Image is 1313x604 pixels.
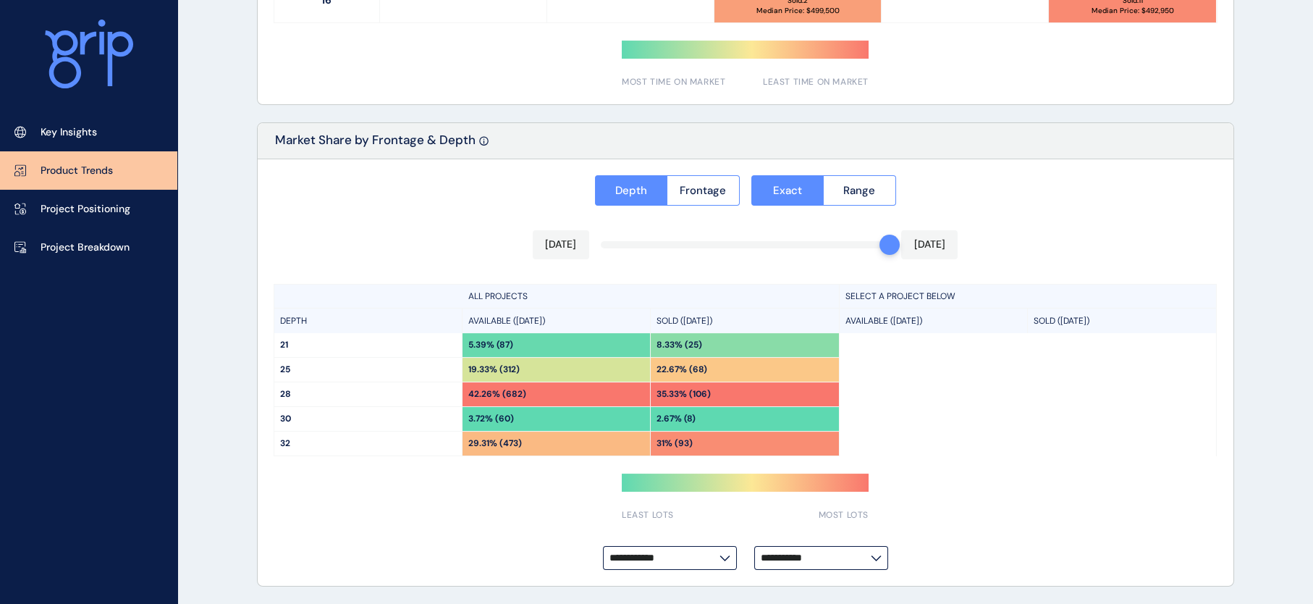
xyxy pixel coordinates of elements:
[41,125,97,140] p: Key Insights
[667,175,740,206] button: Frontage
[41,164,113,178] p: Product Trends
[468,437,522,450] p: 29.31% (473)
[656,388,711,400] p: 35.33% (106)
[914,238,945,252] p: [DATE]
[622,76,725,88] span: MOST TIME ON MARKET
[823,175,896,206] button: Range
[468,364,520,376] p: 19.33% (312)
[843,183,875,198] span: Range
[656,413,696,425] p: 2.67% (8)
[468,290,528,303] p: ALL PROJECTS
[1034,315,1089,327] p: SOLD ([DATE])
[680,183,726,198] span: Frontage
[615,183,647,198] span: Depth
[819,509,869,521] span: MOST LOTS
[756,6,839,16] p: Median Price: $ 499,500
[656,437,693,450] p: 31% (93)
[773,183,802,198] span: Exact
[656,315,712,327] p: SOLD ([DATE])
[280,413,456,425] p: 30
[468,315,545,327] p: AVAILABLE ([DATE])
[845,290,955,303] p: SELECT A PROJECT BELOW
[656,364,707,376] p: 22.67% (68)
[280,315,307,327] p: DEPTH
[763,76,869,88] span: LEAST TIME ON MARKET
[595,175,667,206] button: Depth
[1092,6,1174,16] p: Median Price: $ 492,950
[280,388,456,400] p: 28
[468,388,526,400] p: 42.26% (682)
[656,339,702,351] p: 8.33% (25)
[280,339,456,351] p: 21
[280,437,456,450] p: 32
[468,413,514,425] p: 3.72% (60)
[280,364,456,376] p: 25
[41,240,130,255] p: Project Breakdown
[41,202,130,217] p: Project Positioning
[275,132,476,159] p: Market Share by Frontage & Depth
[751,175,824,206] button: Exact
[468,339,513,351] p: 5.39% (87)
[622,509,674,521] span: LEAST LOTS
[545,238,576,252] p: [DATE]
[845,315,922,327] p: AVAILABLE ([DATE])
